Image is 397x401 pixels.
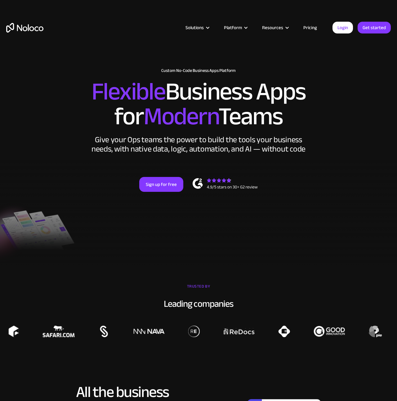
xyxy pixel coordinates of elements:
a: Sign up for free [139,177,183,192]
div: Platform [216,24,254,32]
span: Modern [144,93,218,139]
div: Give your Ops teams the power to build the tools your business needs, with native data, logic, au... [90,135,307,154]
h2: Business Apps for Teams [6,79,391,129]
div: Platform [224,24,242,32]
span: Flexible [91,68,165,115]
div: Resources [254,24,296,32]
h1: Custom No-Code Business Apps Platform [6,68,391,73]
a: Login [332,22,353,33]
div: Resources [262,24,283,32]
a: Get started [358,22,391,33]
a: Pricing [296,24,325,32]
a: home [6,23,43,33]
div: Solutions [185,24,204,32]
div: Solutions [178,24,216,32]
